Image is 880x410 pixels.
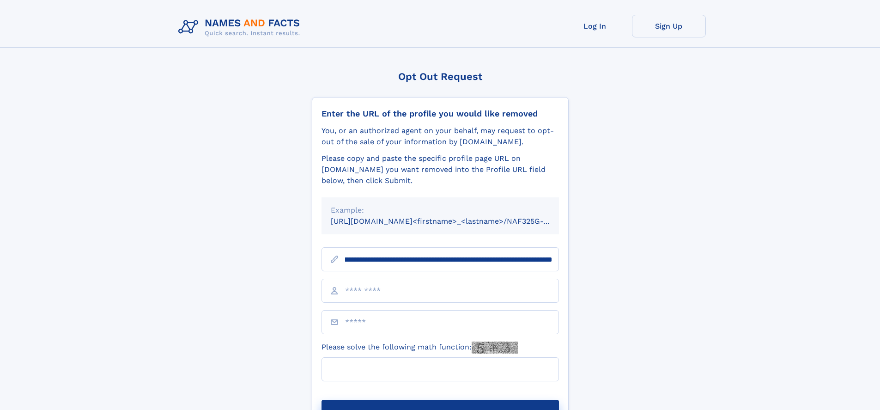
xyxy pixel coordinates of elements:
[632,15,706,37] a: Sign Up
[322,342,518,354] label: Please solve the following math function:
[312,71,569,82] div: Opt Out Request
[558,15,632,37] a: Log In
[322,125,559,147] div: You, or an authorized agent on your behalf, may request to opt-out of the sale of your informatio...
[322,109,559,119] div: Enter the URL of the profile you would like removed
[331,217,577,226] small: [URL][DOMAIN_NAME]<firstname>_<lastname>/NAF325G-xxxxxxxx
[331,205,550,216] div: Example:
[322,153,559,186] div: Please copy and paste the specific profile page URL on [DOMAIN_NAME] you want removed into the Pr...
[175,15,308,40] img: Logo Names and Facts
